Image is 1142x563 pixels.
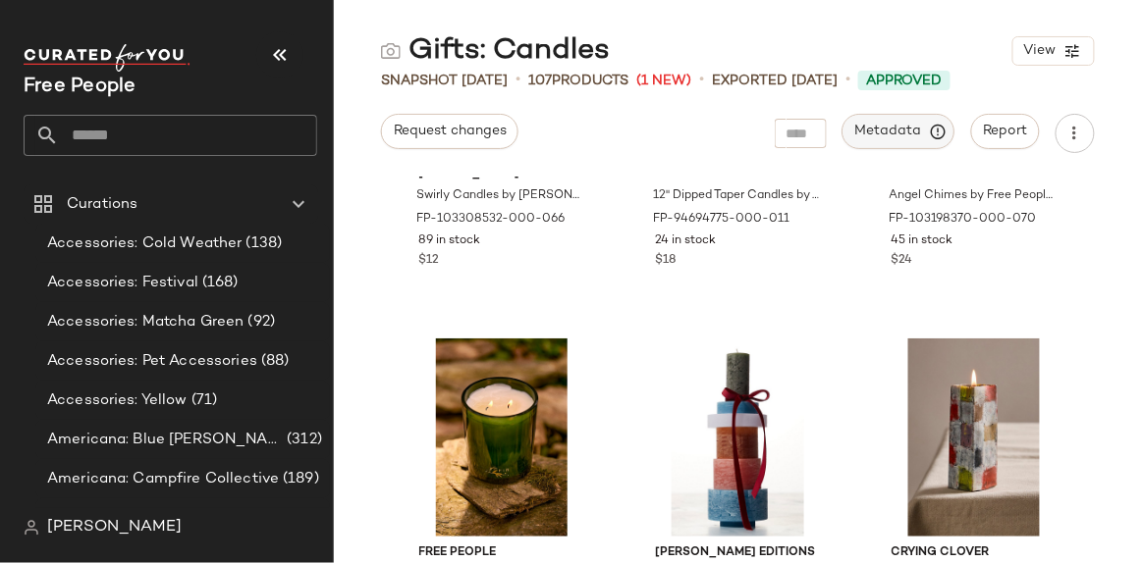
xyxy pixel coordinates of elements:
img: svg%3e [24,520,39,536]
span: Accessories: Yellow [47,389,188,412]
span: 107 [528,74,552,88]
span: (138) [243,232,283,255]
span: View [1023,43,1057,59]
span: (189) [279,468,319,490]
span: Americana: Country Line Festival [47,507,284,530]
span: 24 in stock [655,232,716,250]
span: • [699,69,704,92]
span: (312) [283,429,322,451]
span: (71) [188,389,218,412]
span: [PERSON_NAME] Editions [655,544,821,562]
span: Accessories: Festival [47,272,198,294]
span: (168) [198,272,239,294]
span: Accessories: Pet Accessories [47,350,257,373]
button: Report [971,114,1040,149]
span: Report [983,124,1028,139]
span: (276) [284,507,322,530]
span: • [516,69,520,92]
img: svg%3e [381,41,401,61]
img: 79560892_000_e [404,338,601,537]
span: Request changes [393,124,507,139]
span: (88) [257,350,290,373]
div: Gifts: Candles [381,31,610,71]
span: FP-103308532-000-066 [417,211,566,229]
span: Accessories: Cold Weather [47,232,243,255]
img: 94515566_000_b [639,338,837,537]
span: Snapshot [DATE] [381,71,508,91]
span: Approved [866,71,943,91]
button: Metadata [843,114,955,149]
span: Crying Clover [892,544,1058,562]
span: Metadata [854,123,944,140]
span: Angel Chimes by Free People in Gold [890,187,1056,205]
span: Free People [419,544,585,562]
button: View [1012,36,1095,66]
span: 89 in stock [419,232,481,250]
span: Americana: Blue [PERSON_NAME] Baby [47,429,283,451]
span: Accessories: Matcha Green [47,311,245,333]
span: • [845,69,850,92]
span: (92) [245,311,276,333]
span: 12" Dipped Taper Candles by The Floral Society at Free People in White [653,187,819,205]
span: Americana: Campfire Collective [47,468,279,490]
img: cfy_white_logo.C9jOOHJF.svg [24,44,190,72]
span: $24 [892,252,913,270]
span: Current Company Name [24,77,136,97]
span: 45 in stock [892,232,953,250]
span: Curations [67,193,137,216]
span: FP-94694775-000-011 [653,211,789,229]
span: (1 New) [636,71,691,91]
span: $18 [655,252,676,270]
img: 103408209_000_0 [876,338,1073,537]
span: FP-103198370-000-070 [890,211,1037,229]
p: Exported [DATE] [712,71,838,91]
div: Products [528,71,628,91]
span: [PERSON_NAME] [47,516,182,539]
span: $12 [419,252,440,270]
button: Request changes [381,114,518,149]
span: Swirly Candles by [PERSON_NAME] at Free People in Pink [417,187,583,205]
